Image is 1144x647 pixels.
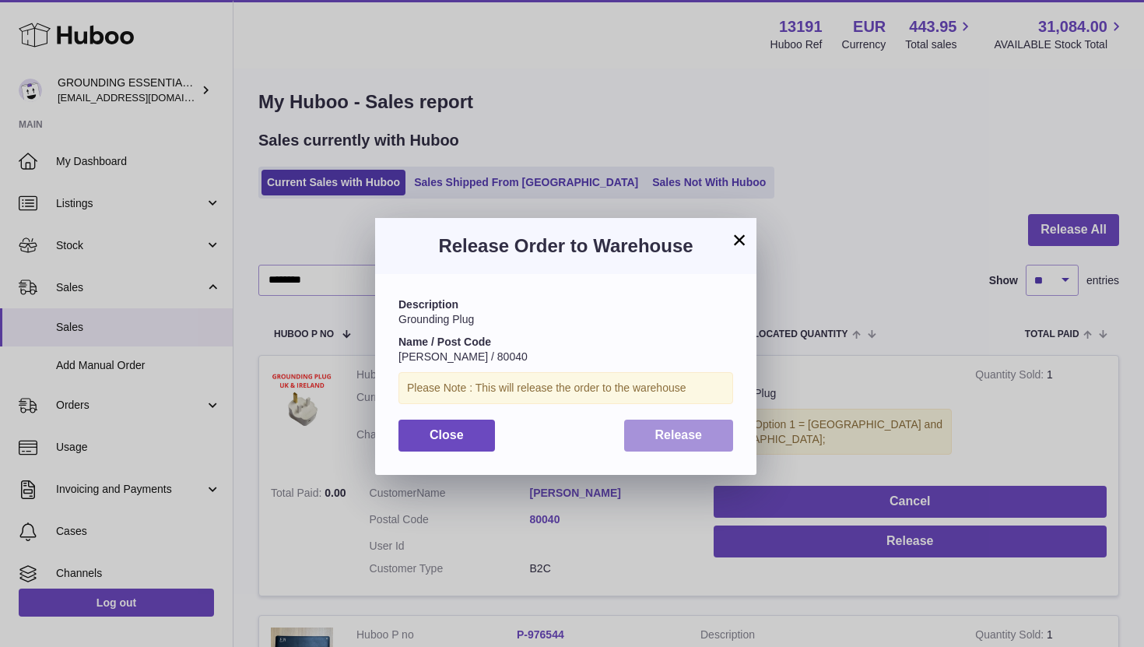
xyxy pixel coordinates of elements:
div: Please Note : This will release the order to the warehouse [398,372,733,404]
button: Release [624,420,734,452]
strong: Name / Post Code [398,336,491,348]
strong: Description [398,298,458,311]
button: Close [398,420,495,452]
span: Grounding Plug [398,313,474,325]
button: × [730,230,749,249]
span: [PERSON_NAME] / 80040 [398,350,528,363]
h3: Release Order to Warehouse [398,234,733,258]
span: Close [430,428,464,441]
span: Release [655,428,703,441]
